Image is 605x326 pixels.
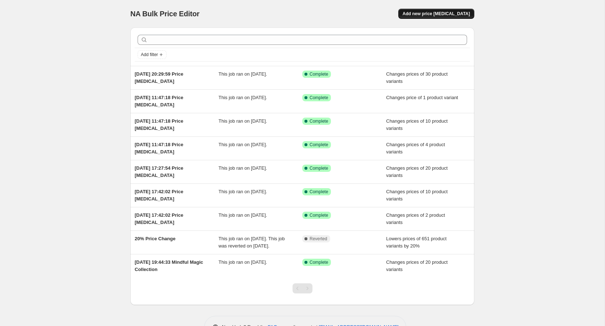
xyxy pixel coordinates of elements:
span: [DATE] 17:42:02 Price [MEDICAL_DATA] [135,212,183,225]
span: Changes price of 1 product variant [386,95,458,100]
span: Complete [310,259,328,265]
span: [DATE] 19:44:33 Mindful Magic Collection [135,259,203,272]
span: Complete [310,189,328,195]
span: Add filter [141,52,158,58]
span: This job ran on [DATE]. [219,212,267,218]
span: This job ran on [DATE]. [219,142,267,147]
span: NA Bulk Price Editor [130,10,199,18]
span: [DATE] 17:42:02 Price [MEDICAL_DATA] [135,189,183,202]
span: [DATE] 17:27:54 Price [MEDICAL_DATA] [135,165,183,178]
span: Changes prices of 20 product variants [386,165,448,178]
span: Add new price [MEDICAL_DATA] [403,11,470,17]
span: [DATE] 11:47:18 Price [MEDICAL_DATA] [135,118,183,131]
span: Changes prices of 10 product variants [386,189,448,202]
span: Changes prices of 10 product variants [386,118,448,131]
span: Complete [310,118,328,124]
span: [DATE] 20:29:59 Price [MEDICAL_DATA] [135,71,183,84]
span: [DATE] 11:47:18 Price [MEDICAL_DATA] [135,95,183,107]
span: Changes prices of 2 product variants [386,212,445,225]
span: Complete [310,212,328,218]
span: Complete [310,71,328,77]
span: This job ran on [DATE]. [219,259,267,265]
span: This job ran on [DATE]. [219,189,267,194]
span: This job ran on [DATE]. [219,165,267,171]
span: Changes prices of 30 product variants [386,71,448,84]
button: Add filter [138,50,167,59]
span: Lowers prices of 651 product variants by 20% [386,236,447,249]
span: [DATE] 11:47:18 Price [MEDICAL_DATA] [135,142,183,154]
span: Changes prices of 4 product variants [386,142,445,154]
nav: Pagination [293,283,312,293]
span: Complete [310,142,328,148]
span: This job ran on [DATE]. [219,118,267,124]
span: This job ran on [DATE]. This job was reverted on [DATE]. [219,236,285,249]
span: Reverted [310,236,327,242]
span: This job ran on [DATE]. [219,71,267,77]
span: Complete [310,165,328,171]
button: Add new price [MEDICAL_DATA] [398,9,474,19]
span: This job ran on [DATE]. [219,95,267,100]
span: Changes prices of 20 product variants [386,259,448,272]
span: 20% Price Change [135,236,176,241]
span: Complete [310,95,328,101]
